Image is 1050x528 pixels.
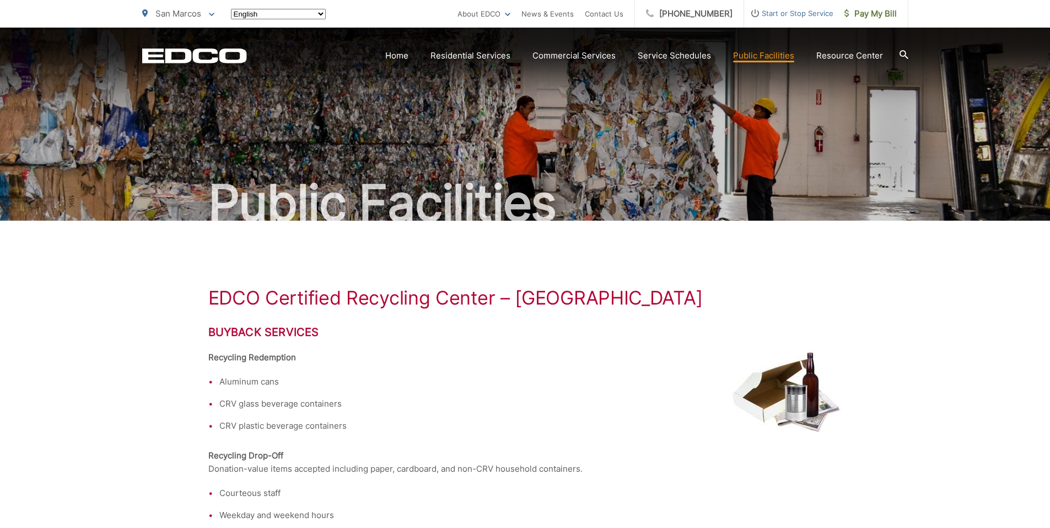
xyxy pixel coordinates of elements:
a: Public Facilities [733,49,794,62]
a: About EDCO [457,7,510,20]
img: Cardboard, bottles, cans, newspapers [732,351,842,433]
a: Contact Us [585,7,623,20]
p: Donation-value items accepted including paper, cardboard, and non-CRV household containers. [208,449,842,476]
a: News & Events [521,7,574,20]
li: Courteous staff [219,487,842,500]
a: EDCD logo. Return to the homepage. [142,48,247,63]
a: Resource Center [816,49,883,62]
li: CRV glass beverage containers [219,397,842,410]
li: CRV plastic beverage containers [219,419,842,433]
li: Aluminum cans [219,375,842,388]
select: Select a language [231,9,326,19]
a: Home [385,49,408,62]
li: Weekday and weekend hours [219,509,842,522]
a: Residential Services [430,49,510,62]
h1: EDCO Certified Recycling Center – [GEOGRAPHIC_DATA] [208,287,842,309]
span: San Marcos [155,8,201,19]
span: Pay My Bill [844,7,897,20]
a: Commercial Services [532,49,616,62]
strong: Recycling Redemption [208,352,296,362]
h2: Buyback Services [208,326,842,339]
h2: Public Facilities [142,175,908,231]
strong: Recycling Drop-Off [208,450,283,461]
a: Service Schedules [638,49,711,62]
